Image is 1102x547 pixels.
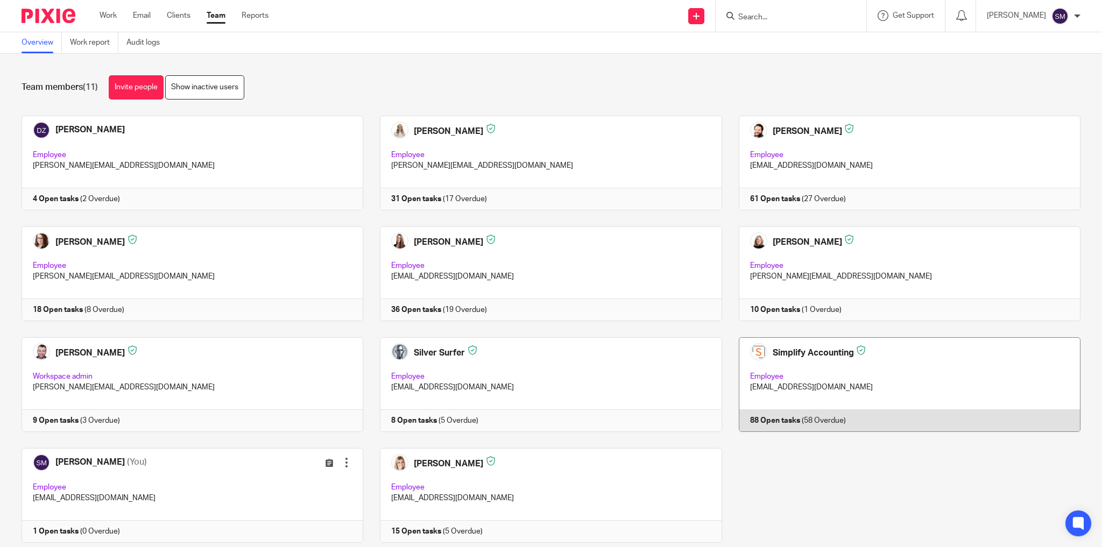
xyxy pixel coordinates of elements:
[70,32,118,53] a: Work report
[109,75,164,100] a: Invite people
[22,32,62,53] a: Overview
[207,10,225,21] a: Team
[100,10,117,21] a: Work
[165,75,244,100] a: Show inactive users
[167,10,190,21] a: Clients
[1051,8,1069,25] img: svg%3E
[737,13,834,23] input: Search
[133,10,151,21] a: Email
[22,82,98,93] h1: Team members
[987,10,1046,21] p: [PERSON_NAME]
[242,10,269,21] a: Reports
[22,9,75,23] img: Pixie
[893,12,934,19] span: Get Support
[126,32,168,53] a: Audit logs
[83,83,98,91] span: (11)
